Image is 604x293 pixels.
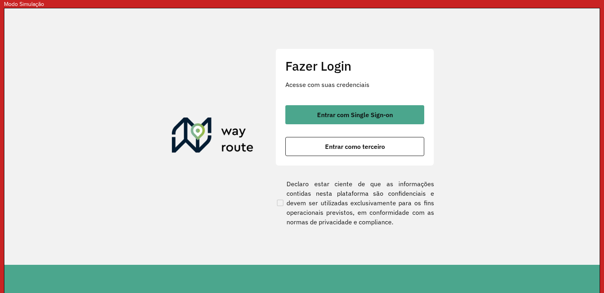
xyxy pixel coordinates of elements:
[285,137,424,156] button: button
[275,179,434,227] label: Declaro estar ciente de que as informações contidas nesta plataforma são confidenciais e devem se...
[285,58,424,73] h2: Fazer Login
[285,105,424,124] button: button
[285,80,424,89] p: Acesse com suas credenciais
[317,112,393,118] span: Entrar com Single Sign-on
[325,143,385,150] span: Entrar como terceiro
[172,118,254,156] img: Roteirizador AmbevTech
